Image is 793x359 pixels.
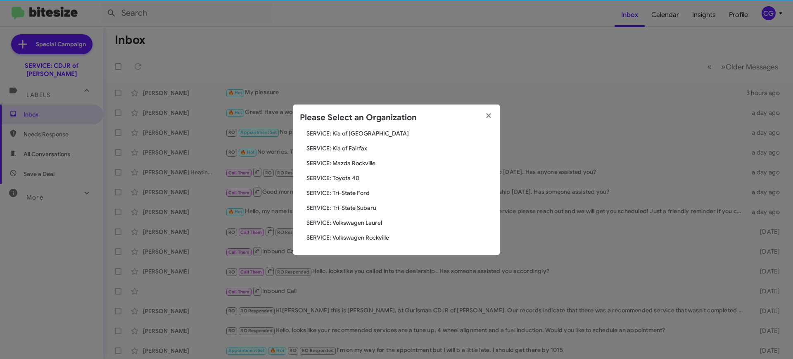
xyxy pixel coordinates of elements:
[300,111,417,124] h2: Please Select an Organization
[306,159,493,167] span: SERVICE: Mazda Rockville
[306,129,493,138] span: SERVICE: Kia of [GEOGRAPHIC_DATA]
[306,204,493,212] span: SERVICE: Tri-State Subaru
[306,174,493,182] span: SERVICE: Toyota 40
[306,219,493,227] span: SERVICE: Volkswagen Laurel
[306,233,493,242] span: SERVICE: Volkswagen Rockville
[306,144,493,152] span: SERVICE: Kia of Fairfax
[306,189,493,197] span: SERVICE: Tri-State Ford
